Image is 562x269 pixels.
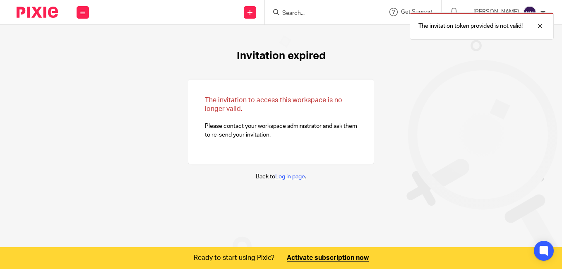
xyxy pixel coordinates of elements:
[237,50,326,62] h1: Invitation expired
[17,7,58,18] img: Pixie
[256,173,306,181] p: Back to .
[205,96,357,139] p: Please contact your workspace administrator and ask them to re-send your invitation.
[205,97,342,112] span: The invitation to access this workspace is no longer valid.
[523,6,536,19] img: svg%3E
[275,174,305,180] a: Log in page
[418,22,523,30] p: The invitation token provided is not valid!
